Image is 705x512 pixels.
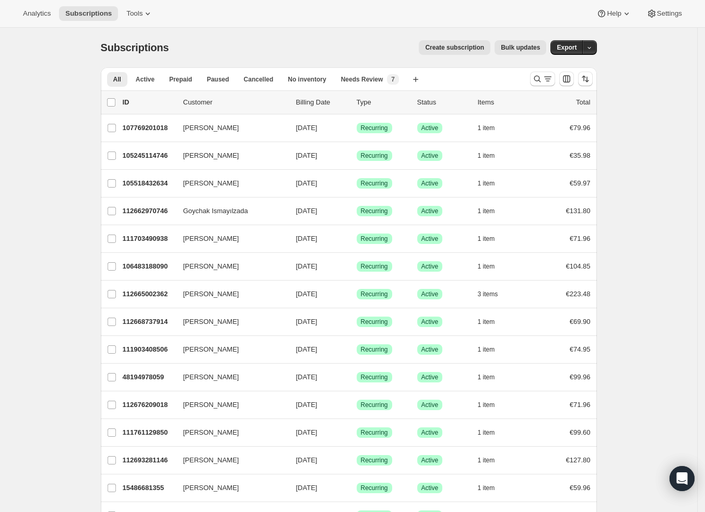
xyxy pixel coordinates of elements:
span: 1 item [478,401,495,409]
button: Create new view [407,72,424,87]
button: 1 item [478,342,507,357]
span: [PERSON_NAME] [183,400,239,410]
div: 111761129850[PERSON_NAME][DATE]SuccessRecurringSuccessActive1 item€99.60 [123,425,591,440]
span: Active [421,290,439,298]
span: Recurring [361,484,388,492]
button: [PERSON_NAME] [177,147,281,164]
div: Items [478,97,530,108]
span: Recurring [361,152,388,160]
p: 15486681355 [123,483,175,493]
span: Active [421,484,439,492]
span: 1 item [478,179,495,188]
button: 1 item [478,121,507,135]
div: 112665002362[PERSON_NAME][DATE]SuccessRecurringSuccessActive3 items€223.48 [123,287,591,301]
span: [DATE] [296,373,318,381]
span: €127.80 [566,456,591,464]
span: €99.96 [570,373,591,381]
p: 48194978059 [123,372,175,382]
span: Recurring [361,262,388,271]
p: 112662970746 [123,206,175,216]
button: 1 item [478,231,507,246]
button: Bulk updates [495,40,546,55]
span: Export [557,43,577,52]
span: Subscriptions [65,9,112,18]
div: 107769201018[PERSON_NAME][DATE]SuccessRecurringSuccessActive1 item€79.96 [123,121,591,135]
span: [PERSON_NAME] [183,344,239,355]
span: Active [421,262,439,271]
button: Tools [120,6,159,21]
button: [PERSON_NAME] [177,341,281,358]
span: €59.97 [570,179,591,187]
p: 105518432634 [123,178,175,189]
span: Bulk updates [501,43,540,52]
span: Active [421,235,439,243]
span: 1 item [478,484,495,492]
span: Paused [207,75,229,84]
p: 112668737914 [123,317,175,327]
span: 1 item [478,428,495,437]
p: 111761129850 [123,427,175,438]
button: 1 item [478,425,507,440]
button: [PERSON_NAME] [177,258,281,275]
div: IDCustomerBilling DateTypeStatusItemsTotal [123,97,591,108]
span: €131.80 [566,207,591,215]
p: 111903408506 [123,344,175,355]
span: All [113,75,121,84]
span: [DATE] [296,290,318,298]
span: Settings [657,9,682,18]
button: [PERSON_NAME] [177,120,281,136]
p: ID [123,97,175,108]
span: [DATE] [296,207,318,215]
span: [DATE] [296,428,318,436]
button: Create subscription [419,40,490,55]
span: Recurring [361,318,388,326]
button: [PERSON_NAME] [177,230,281,247]
div: 106483188090[PERSON_NAME][DATE]SuccessRecurringSuccessActive1 item€104.85 [123,259,591,274]
span: [PERSON_NAME] [183,427,239,438]
p: Status [417,97,469,108]
span: 7 [391,75,395,84]
button: Goychak Ismayılzada [177,203,281,219]
button: [PERSON_NAME] [177,480,281,496]
button: 1 item [478,370,507,385]
span: Recurring [361,401,388,409]
span: 1 item [478,318,495,326]
span: 1 item [478,235,495,243]
div: Type [357,97,409,108]
div: 112662970746Goychak Ismayılzada[DATE]SuccessRecurringSuccessActive1 item€131.80 [123,204,591,218]
span: Active [136,75,155,84]
span: €79.96 [570,124,591,132]
span: [PERSON_NAME] [183,261,239,272]
span: €69.90 [570,318,591,325]
p: Total [576,97,590,108]
span: 1 item [478,456,495,464]
span: Recurring [361,373,388,381]
span: [DATE] [296,262,318,270]
span: Needs Review [341,75,383,84]
p: 107769201018 [123,123,175,133]
span: Recurring [361,207,388,215]
span: Prepaid [169,75,192,84]
div: 48194978059[PERSON_NAME][DATE]SuccessRecurringSuccessActive1 item€99.96 [123,370,591,385]
div: 15486681355[PERSON_NAME][DATE]SuccessRecurringSuccessActive1 item€59.96 [123,481,591,495]
span: Active [421,318,439,326]
span: €104.85 [566,262,591,270]
span: [DATE] [296,318,318,325]
div: 111903408506[PERSON_NAME][DATE]SuccessRecurringSuccessActive1 item€74.95 [123,342,591,357]
span: Recurring [361,290,388,298]
button: 1 item [478,481,507,495]
button: Sort the results [578,72,593,86]
button: [PERSON_NAME] [177,452,281,469]
button: [PERSON_NAME] [177,397,281,413]
button: [PERSON_NAME] [177,313,281,330]
span: Recurring [361,345,388,354]
span: Active [421,428,439,437]
p: Billing Date [296,97,348,108]
span: €35.98 [570,152,591,159]
span: [DATE] [296,179,318,187]
span: €223.48 [566,290,591,298]
p: 105245114746 [123,150,175,161]
button: [PERSON_NAME] [177,424,281,441]
span: €71.96 [570,401,591,409]
span: [PERSON_NAME] [183,234,239,244]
